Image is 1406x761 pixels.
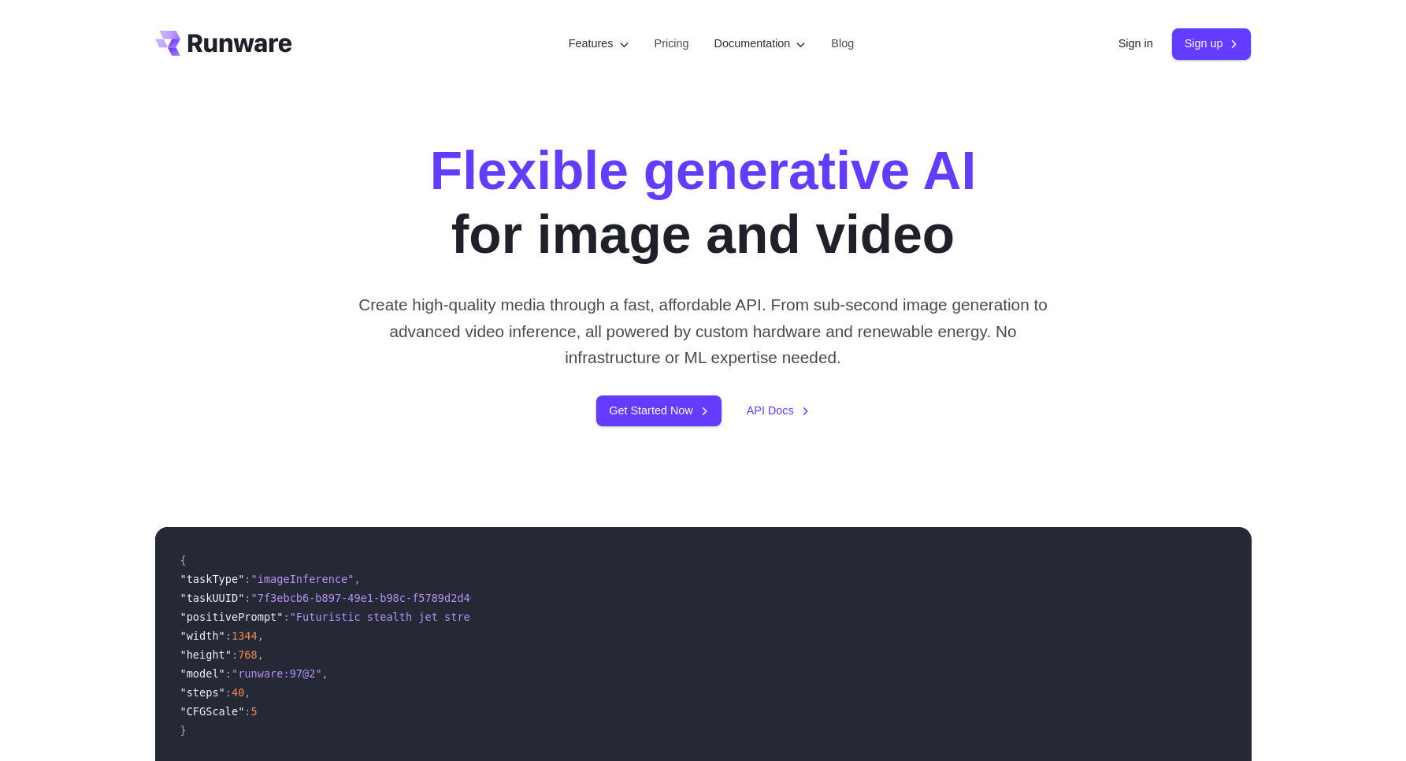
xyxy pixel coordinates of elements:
a: Pricing [655,35,689,53]
a: Sign up [1172,28,1252,59]
span: : [244,592,250,604]
span: 40 [232,686,244,699]
span: : [232,648,238,661]
strong: Flexible generative AI [430,141,976,200]
span: "Futuristic stealth jet streaking through a neon-lit cityscape with glowing purple exhaust" [290,611,877,623]
span: "height" [180,648,232,661]
span: : [244,705,250,718]
a: Get Started Now [596,395,721,426]
span: 768 [238,648,258,661]
span: , [258,629,264,642]
span: "7f3ebcb6-b897-49e1-b98c-f5789d2d40d7" [251,592,496,604]
span: : [283,611,289,623]
span: "taskUUID" [180,592,245,604]
span: "positivePrompt" [180,611,284,623]
span: : [225,667,232,680]
a: Blog [831,35,854,53]
span: "width" [180,629,225,642]
span: } [180,724,187,737]
span: "taskType" [180,573,245,585]
span: "model" [180,667,225,680]
span: , [258,648,264,661]
span: , [244,686,250,699]
span: "steps" [180,686,225,699]
span: : [225,686,232,699]
a: Go to / [155,31,292,56]
span: : [225,629,232,642]
span: : [244,573,250,585]
span: , [354,573,360,585]
span: "runware:97@2" [232,667,322,680]
label: Documentation [714,35,807,53]
span: "imageInference" [251,573,354,585]
a: API Docs [747,402,810,420]
span: 5 [251,705,258,718]
span: "CFGScale" [180,705,245,718]
p: Create high-quality media through a fast, affordable API. From sub-second image generation to adv... [352,291,1054,370]
a: Sign in [1118,35,1153,53]
span: 1344 [232,629,258,642]
label: Features [569,35,629,53]
span: , [322,667,328,680]
h1: for image and video [430,139,976,266]
span: { [180,554,187,566]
